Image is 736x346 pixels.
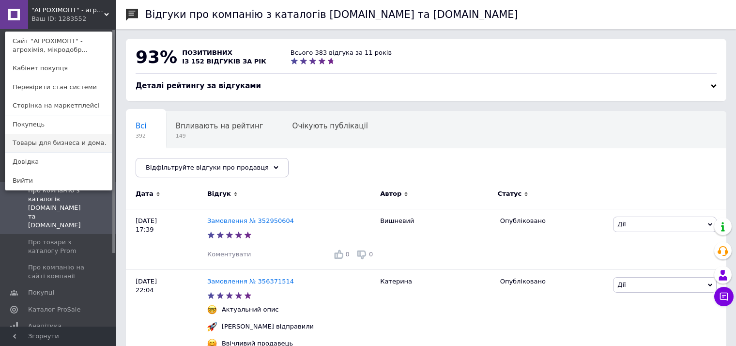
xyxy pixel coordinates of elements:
a: Перевірити стан системи [5,78,112,96]
div: [PERSON_NAME] відправили [219,322,316,331]
a: Сторінка на маркетплейсі [5,96,112,115]
div: Актуальний опис [219,305,281,314]
div: Опубліковані без коментаря [126,148,253,185]
span: Очікують публікації [292,122,368,130]
h1: Відгуки про компанію з каталогів [DOMAIN_NAME] та [DOMAIN_NAME] [145,9,518,20]
a: Сайт "АГРОХІМОПТ" - агрохімія, мікродобр... [5,32,112,59]
span: Коментувати [207,251,251,258]
div: Опубліковано [500,217,606,225]
div: [DATE] 17:39 [126,209,207,269]
div: Всього 383 відгука за 11 років [291,48,392,57]
span: Деталі рейтингу за відгуками [136,81,261,90]
span: Опубліковані без комен... [136,158,234,167]
span: Впливають на рейтинг [176,122,263,130]
span: 149 [176,132,263,140]
span: Відгук [207,189,231,198]
span: Всі [136,122,147,130]
span: Про товари з каталогу Prom [28,238,90,255]
a: Кабінет покупця [5,59,112,78]
span: Про компанію з каталогів [DOMAIN_NAME] та [DOMAIN_NAME] [28,186,90,230]
a: Покупець [5,115,112,134]
span: Автор [380,189,401,198]
a: Вийти [5,172,112,190]
span: 392 [136,132,147,140]
span: із 152 відгуків за рік [182,58,266,65]
div: Коментувати [207,250,251,259]
a: Замовлення № 356371514 [207,278,294,285]
span: Каталог ProSale [28,305,80,314]
span: 93% [136,47,177,67]
span: 0 [369,251,373,258]
img: :rocket: [207,322,217,331]
a: Товары для бизнеса и дома. [5,134,112,152]
span: Дії [617,220,626,228]
span: Покупці [28,288,54,297]
div: Вишневий [375,209,495,269]
span: Відфільтруйте відгуки про продавця [146,164,269,171]
span: 0 [346,251,350,258]
a: Замовлення № 352950604 [207,217,294,224]
span: Про компанію на сайті компанії [28,263,90,281]
span: Дата [136,189,153,198]
span: позитивних [182,49,232,56]
div: Деталі рейтингу за відгуками [136,81,717,91]
span: Статус [498,189,522,198]
div: Опубліковано [500,277,606,286]
span: Дії [617,281,626,288]
span: Аналітика [28,322,61,330]
a: Довідка [5,153,112,171]
span: "АГРОХІМОПТ" - агрохімія, мікродобрива - оптом та в роздріб [31,6,104,15]
img: :nerd_face: [207,305,217,315]
button: Чат з покупцем [714,287,734,306]
div: Ваш ID: 1283552 [31,15,72,23]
